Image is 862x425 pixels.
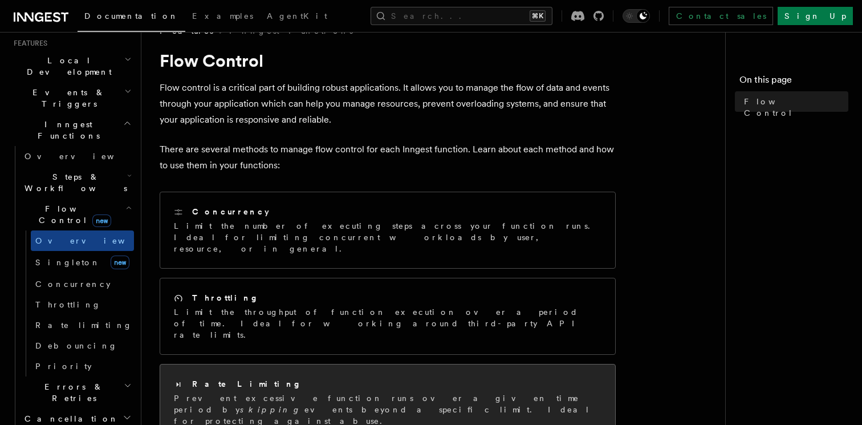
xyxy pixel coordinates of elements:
[20,171,127,194] span: Steps & Workflows
[35,362,92,371] span: Priority
[20,203,125,226] span: Flow Control
[623,9,650,23] button: Toggle dark mode
[192,11,253,21] span: Examples
[111,256,129,269] span: new
[9,114,134,146] button: Inngest Functions
[530,10,546,22] kbd: ⌘K
[174,220,601,254] p: Limit the number of executing steps across your function runs. Ideal for limiting concurrent work...
[185,3,260,31] a: Examples
[35,236,153,245] span: Overview
[20,377,134,408] button: Errors & Retries
[78,3,185,32] a: Documentation
[35,258,100,267] span: Singleton
[669,7,773,25] a: Contact sales
[84,11,178,21] span: Documentation
[31,335,134,356] a: Debouncing
[739,91,848,123] a: Flow Control
[9,39,47,48] span: Features
[20,230,134,377] div: Flow Controlnew
[20,167,134,199] button: Steps & Workflows
[31,294,134,315] a: Throttling
[9,50,134,82] button: Local Development
[778,7,853,25] a: Sign Up
[9,55,124,78] span: Local Development
[31,315,134,335] a: Rate limiting
[160,50,616,71] h1: Flow Control
[20,381,124,404] span: Errors & Retries
[20,413,119,424] span: Cancellation
[20,199,134,230] button: Flow Controlnew
[31,251,134,274] a: Singletonnew
[192,206,269,217] h2: Concurrency
[31,356,134,377] a: Priority
[739,73,848,91] h4: On this page
[192,292,259,303] h2: Throttling
[267,11,327,21] span: AgentKit
[260,3,334,31] a: AgentKit
[744,96,848,119] span: Flow Control
[35,321,132,330] span: Rate limiting
[174,306,601,341] p: Limit the throughput of function execution over a period of time. Ideal for working around third-...
[9,87,124,110] span: Events & Triggers
[92,214,111,227] span: new
[20,146,134,167] a: Overview
[160,80,616,128] p: Flow control is a critical part of building robust applications. It allows you to manage the flow...
[35,300,101,309] span: Throttling
[9,82,134,114] button: Events & Triggers
[35,280,111,289] span: Concurrency
[31,274,134,294] a: Concurrency
[31,230,134,251] a: Overview
[35,341,117,350] span: Debouncing
[9,119,123,141] span: Inngest Functions
[160,278,616,355] a: ThrottlingLimit the throughput of function execution over a period of time. Ideal for working aro...
[192,378,302,390] h2: Rate Limiting
[160,141,616,173] p: There are several methods to manage flow control for each Inngest function. Learn about each meth...
[160,192,616,269] a: ConcurrencyLimit the number of executing steps across your function runs. Ideal for limiting conc...
[240,405,304,414] em: skipping
[371,7,552,25] button: Search...⌘K
[25,152,142,161] span: Overview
